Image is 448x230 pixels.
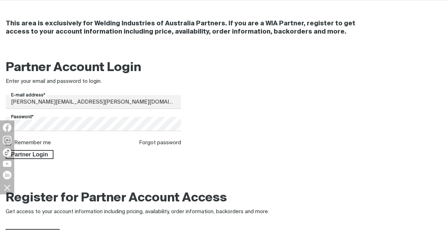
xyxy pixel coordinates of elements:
[1,181,13,194] img: hide socials
[3,123,11,132] img: Facebook
[6,60,181,76] h2: Partner Account Login
[6,190,227,206] h2: Register for Partner Account Access
[3,148,11,157] img: TikTok
[6,20,367,36] h4: This area is exclusively for Welding Industries of Australia Partners. If you are a WIA Partner, ...
[139,140,181,145] a: Forgot password
[3,161,11,167] img: YouTube
[3,136,11,144] img: Instagram
[14,140,51,145] label: Remember me
[6,77,181,86] div: Enter your email and password to login.
[6,150,53,159] button: Partner Login
[6,209,269,214] span: Get access to your account information including pricing, availability, order information, backor...
[3,171,11,179] img: LinkedIn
